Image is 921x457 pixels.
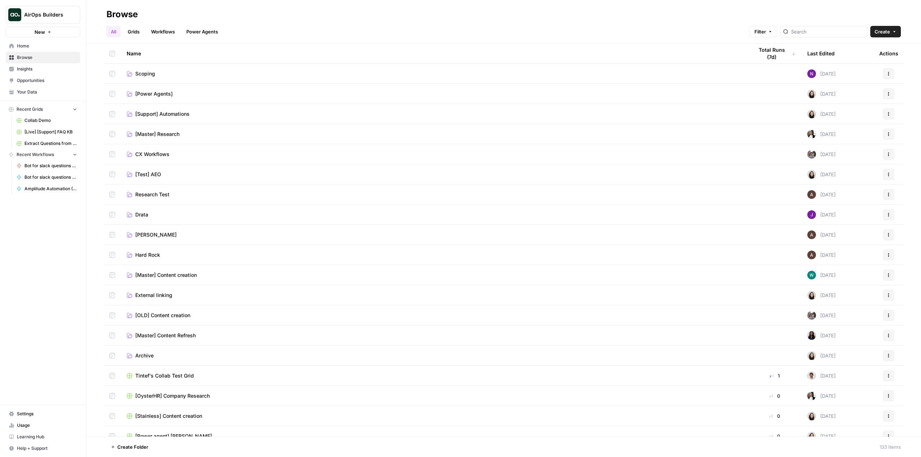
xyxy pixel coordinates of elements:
a: [Master] Content creation [127,271,742,279]
img: t5ef5oef8zpw1w4g2xghobes91mw [807,90,816,98]
span: Amplitude Automation (Export ver.) [24,186,77,192]
div: 0 [753,412,796,420]
a: Bot for slack questions pt. 2 [13,160,80,172]
div: Actions [879,44,898,63]
span: [Power agent] [PERSON_NAME] [135,433,212,440]
button: Filter [750,26,777,37]
span: Tintef's Collab Test Grid [135,372,194,379]
span: Insights [17,66,77,72]
span: Help + Support [17,445,77,452]
span: Your Data [17,89,77,95]
span: CX Workflows [135,151,169,158]
div: [DATE] [807,190,836,199]
span: Settings [17,411,77,417]
div: [DATE] [807,150,836,159]
a: Grids [123,26,144,37]
span: External linking [135,292,172,299]
a: Opportunities [6,75,80,86]
a: All [106,26,121,37]
div: 1 [753,372,796,379]
a: Research Test [127,191,742,198]
span: [Master] Content creation [135,271,197,279]
a: [Live] [Support] FAQ KB [13,126,80,138]
span: Opportunities [17,77,77,84]
img: a2mlt6f1nb2jhzcjxsuraj5rj4vi [807,311,816,320]
a: Scoping [127,70,742,77]
span: Hard Rock [135,251,160,259]
span: Recent Grids [17,106,43,113]
div: [DATE] [807,331,836,340]
div: [DATE] [807,69,836,78]
button: Create [870,26,901,37]
span: [Power Agents] [135,90,173,97]
div: 133 Items [880,443,901,451]
div: [DATE] [807,311,836,320]
a: Collab Demo [13,115,80,126]
span: [Master] Content Refresh [135,332,196,339]
div: [DATE] [807,351,836,360]
button: Workspace: AirOps Builders [6,6,80,24]
img: kedmmdess6i2jj5txyq6cw0yj4oc [807,69,816,78]
span: Usage [17,422,77,429]
span: Learning Hub [17,434,77,440]
img: t5ef5oef8zpw1w4g2xghobes91mw [807,432,816,440]
span: Create Folder [117,443,148,451]
a: [OysterHR] Company Research [127,392,742,399]
span: Scoping [135,70,155,77]
a: [PERSON_NAME] [127,231,742,238]
button: Recent Grids [6,104,80,115]
a: [Test] AEO [127,171,742,178]
div: [DATE] [807,90,836,98]
a: Bot for slack questions pt. 1 [13,172,80,183]
img: t5ef5oef8zpw1w4g2xghobes91mw [807,170,816,179]
a: External linking [127,292,742,299]
a: [Power agent] [PERSON_NAME] [127,433,742,440]
img: t5ef5oef8zpw1w4g2xghobes91mw [807,412,816,420]
input: Search [791,28,864,35]
a: Learning Hub [6,431,80,443]
a: Browse [6,52,80,63]
a: CX Workflows [127,151,742,158]
a: Your Data [6,86,80,98]
span: Create [875,28,890,35]
div: [DATE] [807,392,836,400]
img: vaiar9hhcrg879pubqop5lsxqhgw [807,271,816,279]
a: [Master] Research [127,131,742,138]
img: t5ef5oef8zpw1w4g2xghobes91mw [807,291,816,300]
a: [Support] Automations [127,110,742,118]
div: Browse [106,9,138,20]
div: [DATE] [807,271,836,279]
span: [OysterHR] Company Research [135,392,210,399]
img: nj1ssy6o3lyd6ijko0eoja4aphzn [807,210,816,219]
button: New [6,27,80,37]
div: Last Edited [807,44,835,63]
div: [DATE] [807,170,836,179]
span: [Live] [Support] FAQ KB [24,129,77,135]
span: [Stainless] Content creation [135,412,202,420]
span: Browse [17,54,77,61]
div: Total Runs (7d) [753,44,796,63]
a: Tintef's Collab Test Grid [127,372,742,379]
span: [PERSON_NAME] [135,231,177,238]
img: 2sv5sb2nc5y0275bc3hbsgjwhrga [807,371,816,380]
a: Insights [6,63,80,75]
img: xqjo96fmx1yk2e67jao8cdkou4un [807,130,816,138]
button: Create Folder [106,441,153,453]
button: Help + Support [6,443,80,454]
img: rox323kbkgutb4wcij4krxobkpon [807,331,816,340]
img: t5ef5oef8zpw1w4g2xghobes91mw [807,110,816,118]
img: t5ef5oef8zpw1w4g2xghobes91mw [807,351,816,360]
div: 0 [753,392,796,399]
div: [DATE] [807,412,836,420]
span: Bot for slack questions pt. 1 [24,174,77,180]
a: Extract Questions from Slack > FAQ Grid [13,138,80,149]
a: Usage [6,420,80,431]
a: [Master] Content Refresh [127,332,742,339]
a: Workflows [147,26,179,37]
img: a2mlt6f1nb2jhzcjxsuraj5rj4vi [807,150,816,159]
span: Archive [135,352,154,359]
img: wtbmvrjo3qvncyiyitl6zoukl9gz [807,251,816,259]
span: Filter [754,28,766,35]
a: Home [6,40,80,52]
div: [DATE] [807,230,836,239]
